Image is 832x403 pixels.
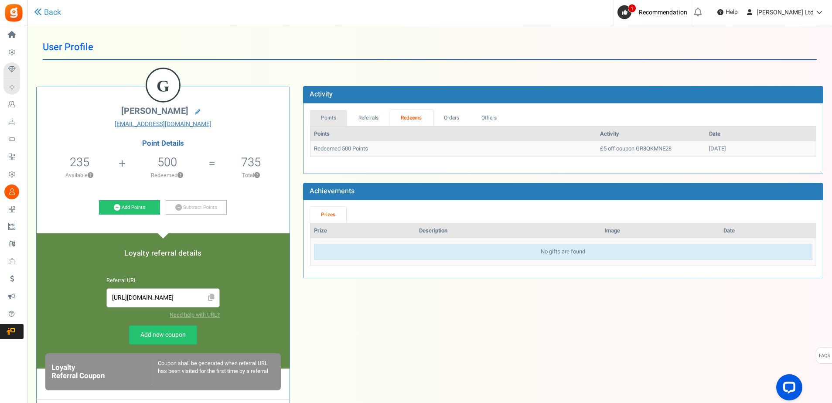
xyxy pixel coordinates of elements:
b: Achievements [310,186,355,196]
a: Prizes [310,207,347,223]
a: 1 Recommendation [617,5,691,19]
h6: Referral URL [106,278,220,284]
a: Help [714,5,741,19]
h4: Point Details [37,140,290,147]
div: No gifts are found [314,244,812,260]
p: Available [41,171,118,179]
h5: 735 [241,156,261,169]
a: Redeems [390,110,433,126]
span: Help [723,8,738,17]
p: Total [216,171,285,179]
th: Activity [597,126,706,142]
span: 235 [70,154,89,171]
figcaption: G [147,69,179,103]
th: Image [601,223,720,239]
span: 1 [628,4,636,13]
th: Description [416,223,601,239]
td: Redeemed 500 Points [310,141,597,157]
h5: 500 [157,156,177,169]
a: Orders [433,110,471,126]
span: [PERSON_NAME] Ltd [757,8,814,17]
td: £5 off coupon GR8QKMNE28 [597,141,706,157]
span: FAQs [818,348,830,364]
a: Add Points [99,200,160,215]
button: ? [177,173,183,178]
a: Referrals [347,110,390,126]
a: Need help with URL? [170,311,220,319]
td: [DATE] [706,141,816,157]
b: Activity [310,89,333,99]
p: Redeemed [126,171,208,179]
div: Coupon shall be generated when referral URL has been visited for the first time by a referral [152,359,274,384]
span: [PERSON_NAME] [121,105,188,117]
th: Points [310,126,597,142]
a: Others [470,110,508,126]
h1: User Profile [43,35,817,60]
a: Add new coupon [129,325,197,345]
a: [EMAIL_ADDRESS][DOMAIN_NAME] [43,120,283,129]
a: Subtract Points [166,200,227,215]
h6: Loyalty Referral Coupon [51,364,152,380]
th: Date [720,223,816,239]
button: ? [254,173,260,178]
h5: Loyalty referral details [45,249,281,257]
a: Points [310,110,348,126]
th: Prize [310,223,416,239]
th: Date [706,126,816,142]
span: Click to Copy [205,290,218,306]
span: Recommendation [639,8,687,17]
img: Gratisfaction [4,3,24,23]
button: ? [88,173,93,178]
